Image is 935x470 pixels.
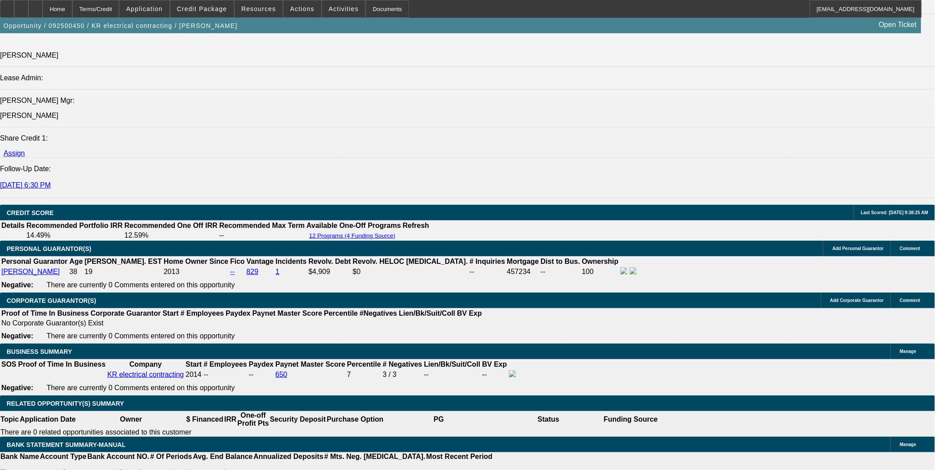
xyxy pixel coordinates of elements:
[26,231,123,240] td: 14.49%
[186,411,224,428] th: $ Financed
[284,0,321,17] button: Actions
[170,0,234,17] button: Credit Package
[399,309,455,317] b: Lien/Bk/Suit/Coll
[424,370,481,380] td: --
[7,441,126,448] span: BANK STATEMENT SUMMARY-MANUAL
[457,309,482,317] b: BV Exp
[247,268,259,275] a: 829
[353,258,468,265] b: Revolv. HELOC [MEDICAL_DATA].
[4,22,237,29] span: Opportunity / 092500450 / KR electrical contracting / [PERSON_NAME]
[581,267,619,277] td: 100
[237,411,269,428] th: One-off Profit Pts
[235,0,283,17] button: Resources
[249,360,274,368] b: Paydex
[19,411,76,428] th: Application Date
[540,267,581,277] td: --
[226,309,251,317] b: Paydex
[469,258,505,265] b: # Inquiries
[604,411,659,428] th: Funding Source
[509,370,516,377] img: facebook-icon.png
[1,384,33,392] b: Negative:
[324,452,426,461] th: # Mts. Neg. [MEDICAL_DATA].
[126,5,162,12] span: Application
[204,360,247,368] b: # Employees
[482,360,507,368] b: BV Exp
[1,258,67,265] b: Personal Guarantor
[469,267,505,277] td: --
[119,0,169,17] button: Application
[307,232,398,239] button: 12 Programs (4 Funding Source)
[900,442,916,447] span: Manage
[219,221,305,230] th: Recommended Max Term
[1,360,17,369] th: SOS
[426,452,493,461] th: Most Recent Period
[230,258,245,265] b: Fico
[507,258,539,265] b: Mortgage
[230,268,235,275] a: --
[18,360,106,369] th: Proof of Time In Business
[347,371,381,379] div: 7
[352,267,469,277] td: $0
[219,231,305,240] td: --
[164,258,229,265] b: Home Owner Since
[482,370,508,380] td: --
[124,231,218,240] td: 12.59%
[306,221,402,230] th: Available One-Off Programs
[1,309,89,318] th: Proof of Time In Business
[424,360,481,368] b: Lien/Bk/Suit/Coll
[324,309,358,317] b: Percentile
[130,360,162,368] b: Company
[861,210,928,215] span: Last Scored: [DATE] 9:38:25 AM
[224,411,237,428] th: IRR
[541,258,580,265] b: Dist to Bus.
[1,332,33,340] b: Negative:
[177,5,227,12] span: Credit Package
[7,400,124,407] span: RELATED OPPORTUNITY(S) SUMMARY
[494,411,604,428] th: Status
[85,258,162,265] b: [PERSON_NAME]. EST
[1,281,33,289] b: Negative:
[26,221,123,230] th: Recommended Portfolio IRR
[384,411,493,428] th: PG
[91,309,161,317] b: Corporate Guarantor
[7,245,91,252] span: PERSONAL GUARANTOR(S)
[241,5,276,12] span: Resources
[630,267,637,274] img: linkedin-icon.png
[830,298,884,303] span: Add Corporate Guarantor
[360,309,398,317] b: #Negatives
[4,149,25,157] a: Assign
[876,17,920,32] a: Open Ticket
[107,371,184,378] a: KR electrical contracting
[76,411,186,428] th: Owner
[1,319,486,328] td: No Corporate Guarantor(s) Exist
[150,452,193,461] th: # Of Periods
[308,267,351,277] td: $4,909
[276,371,288,378] a: 650
[7,209,54,216] span: CREDIT SCORE
[347,360,381,368] b: Percentile
[900,298,920,303] span: Comment
[69,267,83,277] td: 38
[185,360,201,368] b: Start
[84,267,162,277] td: 19
[276,258,307,265] b: Incidents
[326,411,384,428] th: Purchase Option
[47,281,235,289] span: There are currently 0 Comments entered on this opportunity
[249,370,274,380] td: --
[204,371,209,378] span: --
[383,371,422,379] div: 3 / 3
[69,258,83,265] b: Age
[87,452,150,461] th: Bank Account NO.
[47,384,235,392] span: There are currently 0 Comments entered on this opportunity
[164,268,180,275] span: 2013
[7,297,96,304] span: CORPORATE GUARANTOR(S)
[253,452,324,461] th: Annualized Deposits
[402,221,430,230] th: Refresh
[582,258,619,265] b: Ownership
[900,246,920,251] span: Comment
[7,348,72,355] span: BUSINESS SUMMARY
[832,246,884,251] span: Add Personal Guarantor
[1,221,25,230] th: Details
[252,309,322,317] b: Paynet Master Score
[329,5,359,12] span: Activities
